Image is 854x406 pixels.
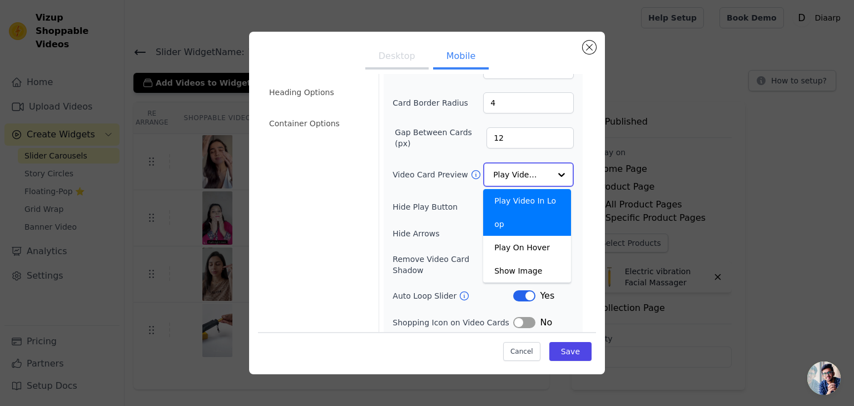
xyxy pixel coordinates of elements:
[807,362,841,395] div: Open chat
[393,169,470,180] label: Video Card Preview
[549,342,592,361] button: Save
[483,236,571,259] div: Play On Hover
[540,316,552,329] span: No
[395,127,486,149] label: Gap Between Cards (px)
[393,201,513,212] label: Hide Play Button
[583,41,596,54] button: Close modal
[393,290,459,301] label: Auto Loop Slider
[483,189,571,236] div: Play Video In Loop
[365,45,429,70] button: Desktop
[393,254,502,276] label: Remove Video Card Shadow
[393,97,468,108] label: Card Border Radius
[540,289,554,303] span: Yes
[483,259,571,283] div: Show Image
[433,45,489,70] button: Mobile
[262,112,372,135] li: Container Options
[393,317,509,328] label: Shopping Icon on Video Cards
[503,342,540,361] button: Cancel
[393,228,513,239] label: Hide Arrows
[262,81,372,103] li: Heading Options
